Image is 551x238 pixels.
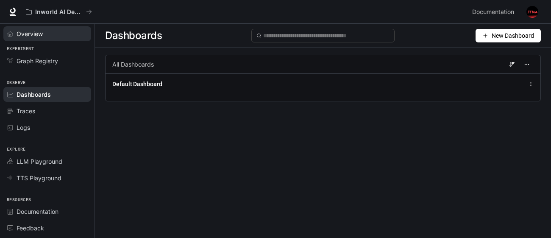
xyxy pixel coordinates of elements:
span: Logs [17,123,30,132]
a: Documentation [469,3,520,20]
a: LLM Playground [3,154,91,169]
a: Documentation [3,204,91,219]
a: Graph Registry [3,53,91,68]
span: Documentation [17,207,58,216]
a: Logs [3,120,91,135]
a: Traces [3,104,91,118]
button: User avatar [524,3,541,20]
a: Default Dashboard [112,80,162,88]
span: Feedback [17,224,44,232]
span: Overview [17,29,43,38]
span: Dashboards [17,90,51,99]
button: New Dashboard [476,29,541,42]
a: Overview [3,26,91,41]
span: LLM Playground [17,157,62,166]
p: Inworld AI Demos [35,8,83,16]
span: Documentation [472,7,514,17]
a: Feedback [3,221,91,235]
span: Traces [17,106,35,115]
img: User avatar [526,6,538,18]
span: All Dashboards [112,60,154,69]
span: TTS Playground [17,174,61,182]
span: Graph Registry [17,56,58,65]
button: All workspaces [22,3,96,20]
a: TTS Playground [3,171,91,185]
a: Dashboards [3,87,91,102]
span: Dashboards [105,27,162,44]
span: New Dashboard [492,31,534,40]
